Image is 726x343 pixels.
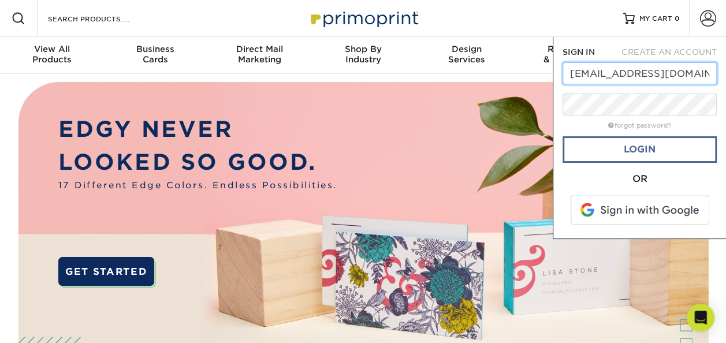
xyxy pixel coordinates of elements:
[104,44,208,65] div: Cards
[311,37,415,74] a: Shop ByIndustry
[58,179,337,192] span: 17 Different Edge Colors. Endless Possibilities.
[207,44,311,54] span: Direct Mail
[311,44,415,65] div: Industry
[58,257,154,286] a: GET STARTED
[621,47,717,57] span: CREATE AN ACCOUNT
[415,37,519,74] a: DesignServices
[519,37,623,74] a: Resources& Templates
[415,44,519,54] span: Design
[519,44,623,65] div: & Templates
[311,44,415,54] span: Shop By
[519,44,623,54] span: Resources
[104,37,208,74] a: BusinessCards
[306,6,421,31] img: Primoprint
[47,12,159,25] input: SEARCH PRODUCTS.....
[608,122,671,129] a: forgot password?
[104,44,208,54] span: Business
[58,146,337,179] p: LOOKED SO GOOD.
[563,172,717,186] div: OR
[563,62,717,84] input: Email
[687,304,714,331] div: Open Intercom Messenger
[58,113,337,146] p: EDGY NEVER
[207,37,311,74] a: Direct MailMarketing
[639,14,672,24] span: MY CART
[415,44,519,65] div: Services
[207,44,311,65] div: Marketing
[563,136,717,163] a: Login
[675,14,680,23] span: 0
[563,47,595,57] span: SIGN IN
